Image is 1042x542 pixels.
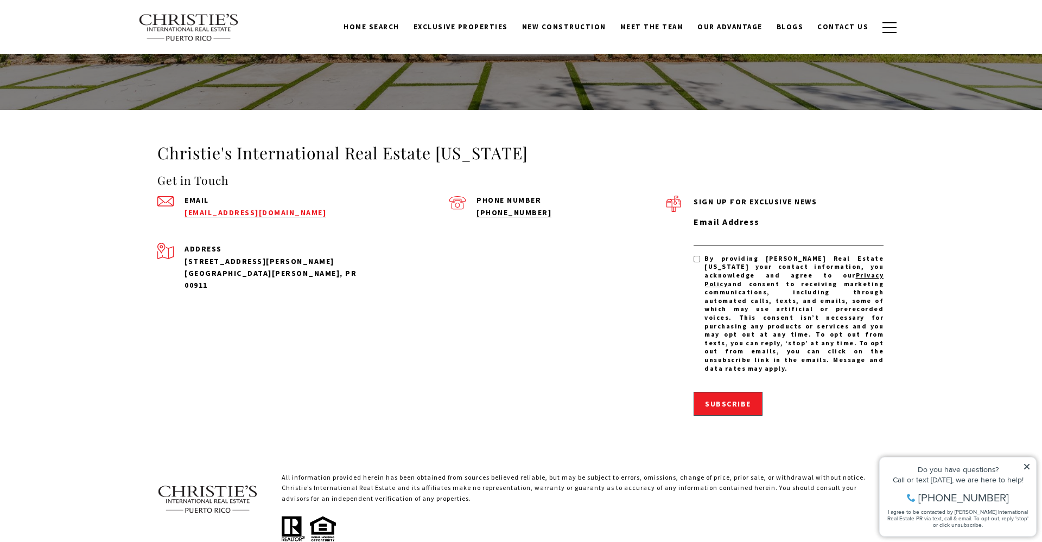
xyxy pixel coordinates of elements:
[157,472,258,526] img: Christie's International Real Estate text transparent background
[705,399,751,409] span: Subscribe
[694,215,884,229] label: Email Address
[770,17,811,37] a: Blogs
[817,22,868,31] span: Contact Us
[704,254,884,372] span: By providing [PERSON_NAME] Real Estate [US_STATE] your contact information, you acknowledge and a...
[45,51,135,62] span: [PHONE_NUMBER]
[777,22,804,31] span: Blogs
[697,22,763,31] span: Our Advantage
[282,472,885,514] p: All information provided herein has been obtained from sources believed reliable, but may be subj...
[476,208,551,217] a: call (939) 337-3000
[406,17,515,37] a: Exclusive Properties
[14,67,155,87] span: I agree to be contacted by [PERSON_NAME] International Real Estate PR via text, call & email. To ...
[704,271,884,288] a: Privacy Policy
[522,22,606,31] span: New Construction
[185,268,357,290] span: [GEOGRAPHIC_DATA][PERSON_NAME], PR 00911
[185,243,374,255] p: Address
[157,143,885,164] h3: Christie's International Real Estate [US_STATE]
[11,35,157,42] div: Call or text [DATE], we are here to help!
[11,24,157,32] div: Do you have questions?
[694,392,763,416] button: Subscribe
[694,256,700,262] input: By providing Christie's Real Estate Puerto Rico your contact information, you acknowledge and agr...
[185,255,374,267] div: [STREET_ADDRESS][PERSON_NAME]
[336,17,406,37] a: Home Search
[515,17,613,37] a: New Construction
[690,17,770,37] a: Our Advantage
[138,14,239,42] img: Christie's International Real Estate text transparent background
[414,22,508,31] span: Exclusive Properties
[476,196,666,204] p: Phone Number
[819,11,1031,175] iframe: bss-luxurypresence
[185,208,326,217] a: send an email to admin@cirepr.com
[613,17,691,37] a: Meet the Team
[694,196,884,208] p: Sign up for exclusive news
[185,196,374,204] p: Email
[157,172,666,189] h4: Get in Touch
